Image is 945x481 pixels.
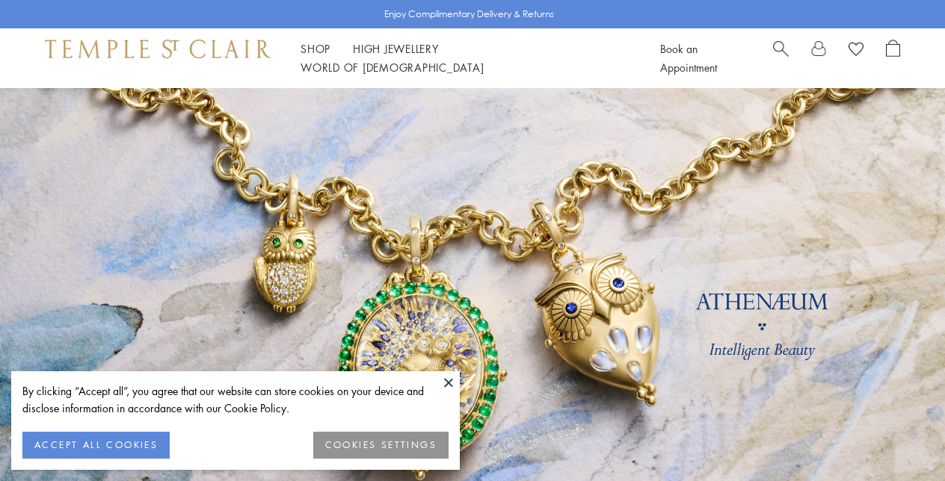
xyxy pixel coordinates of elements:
nav: Main navigation [301,40,627,77]
a: Open Shopping Bag [886,40,900,77]
a: World of [DEMOGRAPHIC_DATA]World of [DEMOGRAPHIC_DATA] [301,60,484,75]
div: By clicking “Accept all”, you agree that our website can store cookies on your device and disclos... [22,382,449,417]
a: View Wishlist [849,40,864,62]
a: Search [773,40,789,77]
a: ShopShop [301,41,330,56]
a: Book an Appointment [660,41,717,75]
button: COOKIES SETTINGS [313,432,449,459]
p: Enjoy Complimentary Delivery & Returns [384,7,554,22]
button: ACCEPT ALL COOKIES [22,432,170,459]
img: Temple St. Clair [45,40,271,58]
a: High JewelleryHigh Jewellery [353,41,439,56]
iframe: Gorgias live chat messenger [870,411,930,466]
